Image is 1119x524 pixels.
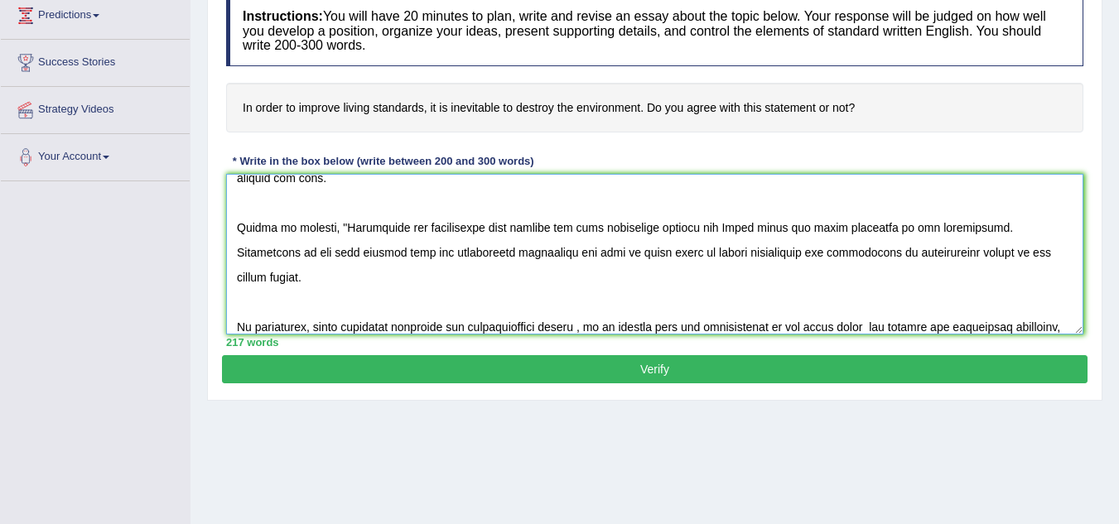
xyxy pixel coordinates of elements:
a: Strategy Videos [1,87,190,128]
a: Success Stories [1,40,190,81]
button: Verify [222,355,1088,383]
h4: In order to improve living standards, it is inevitable to destroy the environment. Do you agree w... [226,83,1083,133]
b: Instructions: [243,9,323,23]
div: * Write in the box below (write between 200 and 300 words) [226,153,540,169]
div: 217 words [226,334,1083,350]
a: Your Account [1,134,190,175]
